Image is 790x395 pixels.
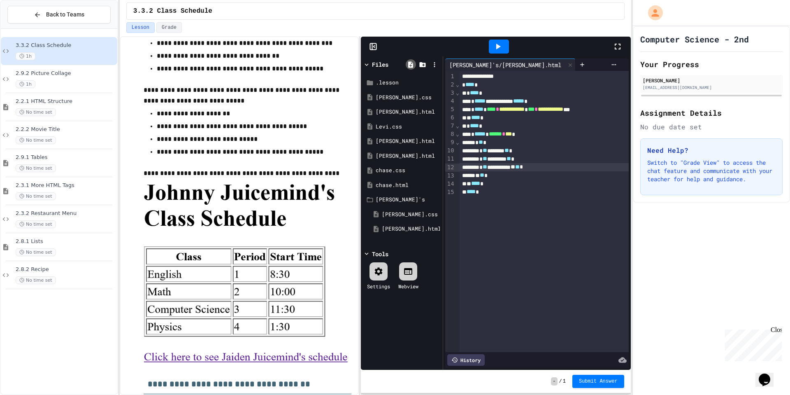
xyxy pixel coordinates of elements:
div: 7 [445,122,455,130]
h1: Computer Science - 2nd [640,33,749,45]
h2: Assignment Details [640,107,783,119]
div: 14 [445,180,455,188]
span: 2.3.1 More HTML Tags [16,182,116,189]
div: [PERSON_NAME].html [376,137,440,145]
div: chase.html [376,181,440,189]
div: 11 [445,155,455,163]
div: [PERSON_NAME].html [376,108,440,116]
span: No time set [16,164,56,172]
div: 6 [445,114,455,122]
div: 4 [445,97,455,105]
span: 2.2.2 Movie Title [16,126,116,133]
div: No due date set [640,122,783,132]
div: 3 [445,89,455,97]
iframe: chat widget [755,362,782,387]
span: 2.3.2 Restaurant Menu [16,210,116,217]
button: Lesson [126,22,155,33]
div: [PERSON_NAME].css [382,210,440,219]
span: Fold line [455,139,460,145]
div: History [447,354,485,366]
span: Fold line [455,131,460,137]
div: 5 [445,105,455,114]
span: Submit Answer [579,378,618,385]
div: 10 [445,147,455,155]
span: No time set [16,248,56,256]
div: 12 [445,164,455,172]
div: Files [372,60,388,69]
span: No time set [16,220,56,228]
span: / [559,378,562,385]
p: Switch to "Grade View" to access the chat feature and communicate with your teacher for help and ... [647,159,776,183]
div: [PERSON_NAME]'s [376,196,440,204]
div: [PERSON_NAME].html [376,152,440,160]
h3: Need Help? [647,145,776,155]
span: - [551,377,557,386]
span: 2.9.1 Tables [16,154,116,161]
span: 3.3.2 Class Schedule [16,42,116,49]
div: Webview [398,283,418,290]
span: 2.9.2 Picture Collage [16,70,116,77]
div: [PERSON_NAME].css [376,93,440,102]
div: 2 [445,81,455,89]
span: No time set [16,108,56,116]
button: Grade [156,22,182,33]
span: Fold line [455,81,460,88]
div: 15 [445,188,455,196]
div: [PERSON_NAME]'s/[PERSON_NAME].html [445,61,565,69]
span: 2.8.1 Lists [16,238,116,245]
h2: Your Progress [640,58,783,70]
div: Chat with us now!Close [3,3,57,52]
div: [EMAIL_ADDRESS][DOMAIN_NAME] [643,84,780,91]
span: 3.3.2 Class Schedule [133,6,212,16]
span: 1h [16,80,35,88]
span: Fold line [455,89,460,96]
div: Tools [372,250,388,258]
div: 13 [445,172,455,180]
div: [PERSON_NAME] [643,77,780,84]
div: 8 [445,130,455,138]
div: .lesson [376,79,440,87]
div: 1 [445,72,455,81]
span: Fold line [455,122,460,129]
button: Back to Teams [7,6,111,23]
div: Levi.css [376,123,440,131]
div: 9 [445,138,455,147]
span: No time set [16,276,56,284]
div: [PERSON_NAME]'s/[PERSON_NAME].html [445,58,576,71]
div: Settings [367,283,390,290]
span: No time set [16,136,56,144]
iframe: chat widget [722,326,782,361]
button: Submit Answer [572,375,624,388]
div: chase.css [376,166,440,175]
span: 2.8.2 Recipe [16,266,116,273]
span: 1 [563,378,566,385]
span: 1h [16,52,35,60]
div: My Account [639,3,665,22]
div: [PERSON_NAME].html [382,225,440,233]
span: Back to Teams [46,10,84,19]
span: No time set [16,192,56,200]
span: 2.2.1 HTML Structure [16,98,116,105]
